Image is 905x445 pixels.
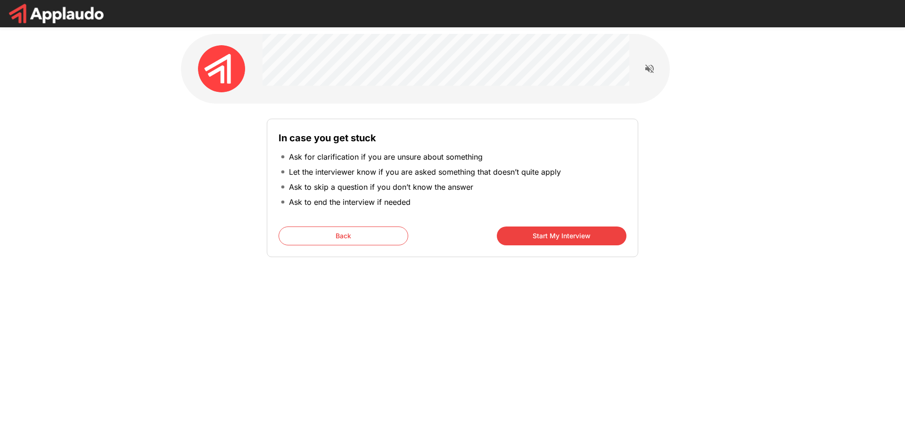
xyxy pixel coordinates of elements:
img: applaudo_avatar.png [198,45,245,92]
button: Read questions aloud [640,59,659,78]
button: Start My Interview [497,227,626,245]
button: Back [279,227,408,245]
p: Ask to skip a question if you don’t know the answer [289,181,473,193]
p: Let the interviewer know if you are asked something that doesn’t quite apply [289,166,561,178]
p: Ask for clarification if you are unsure about something [289,151,483,162]
p: Ask to end the interview if needed [289,196,411,208]
b: In case you get stuck [279,132,376,144]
